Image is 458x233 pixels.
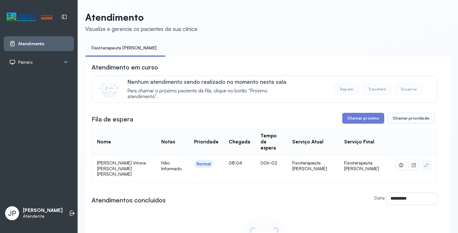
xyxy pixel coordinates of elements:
[342,113,384,124] button: Chamar próximo
[85,25,197,32] div: Visualize e gerencie os pacientes da sua clínica
[7,12,52,22] img: Logotipo do estabelecimento
[18,41,45,47] span: Atendimento
[97,160,146,177] span: [PERSON_NAME] Vitoria [PERSON_NAME] [PERSON_NAME]
[363,84,392,95] button: Transferir
[344,139,374,145] div: Serviço Final
[128,78,296,85] p: Nenhum atendimento sendo realizado no momento nesta sala
[97,139,111,145] div: Nome
[9,40,68,47] a: Atendimento
[344,160,379,171] span: Fisioterapeuta [PERSON_NAME]
[387,113,434,124] button: Chamar prioridade
[229,139,250,145] div: Chegada
[292,160,334,171] div: Fisioterapeuta [PERSON_NAME]
[229,160,242,165] span: 08:04
[92,115,133,124] h3: Fila de espera
[18,60,33,65] span: Painéis
[292,139,323,145] div: Serviço Atual
[92,63,158,72] h3: Atendimento em curso
[396,84,423,95] button: Encerrar
[194,139,219,145] div: Prioridade
[23,208,63,214] p: [PERSON_NAME]
[161,160,182,171] span: Não Informado
[161,139,175,145] div: Notas
[100,79,119,98] img: Imagem de CalloutCard
[335,84,359,95] button: Repetir
[85,11,197,23] p: Atendimento
[128,88,296,100] span: Para chamar o próximo paciente da fila, clique no botão “Próximo atendimento”.
[85,43,163,53] a: Fisioterapeuta [PERSON_NAME]
[23,214,63,219] p: Atendente
[374,195,385,200] label: Data:
[260,133,282,151] div: Tempo de espera
[260,160,277,165] span: 00h-02
[92,196,166,205] h3: Atendimentos concluídos
[197,161,211,167] div: Normal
